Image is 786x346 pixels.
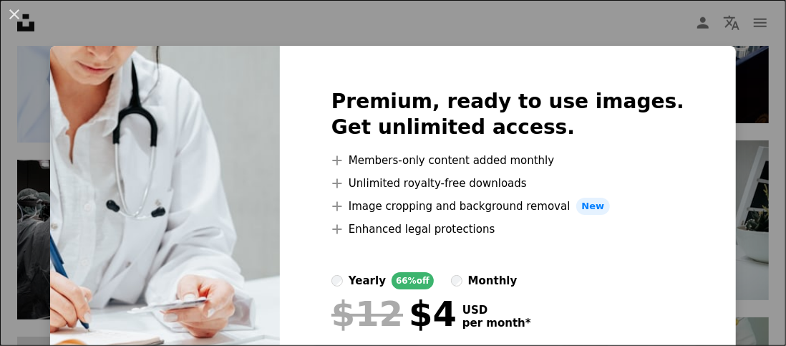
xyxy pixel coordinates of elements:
li: Image cropping and background removal [331,198,684,215]
h2: Premium, ready to use images. Get unlimited access. [331,89,684,140]
span: $12 [331,295,403,332]
input: yearly66%off [331,275,343,287]
span: New [576,198,611,215]
li: Unlimited royalty-free downloads [331,175,684,192]
div: yearly [349,272,386,289]
li: Members-only content added monthly [331,152,684,169]
div: 66% off [392,272,434,289]
div: $4 [331,295,457,332]
span: per month * [462,317,531,330]
span: USD [462,304,531,317]
input: monthly [451,275,462,287]
li: Enhanced legal protections [331,221,684,238]
div: monthly [468,272,518,289]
